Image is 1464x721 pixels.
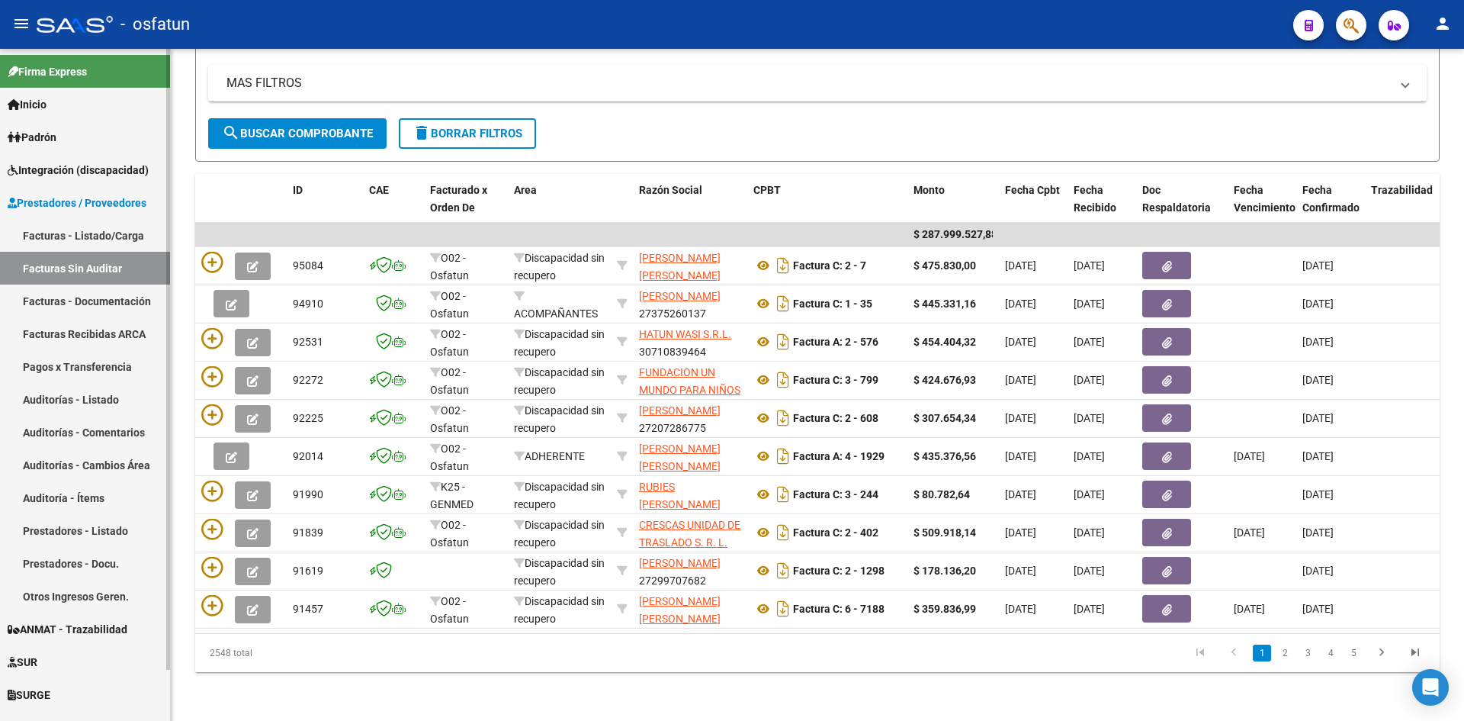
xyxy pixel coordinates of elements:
[1074,526,1105,539] span: [DATE]
[1367,645,1396,661] a: go to next page
[793,298,872,310] strong: Factura C: 1 - 35
[913,412,976,424] strong: $ 307.654,34
[793,526,878,539] strong: Factura C: 2 - 402
[430,519,469,566] span: O02 - Osfatun Propio
[293,336,323,348] span: 92531
[8,621,127,638] span: ANMAT - Trazabilidad
[514,519,605,549] span: Discapacidad sin recupero
[639,478,741,510] div: 27278933062
[1005,526,1036,539] span: [DATE]
[1005,336,1036,348] span: [DATE]
[293,603,323,615] span: 91457
[293,412,323,424] span: 92225
[913,603,976,615] strong: $ 359.836,99
[430,184,487,214] span: Facturado x Orden De
[639,366,740,396] span: FUNDACION UN MUNDO PARA NIÑOS
[430,481,474,510] span: K25 - GENMED
[430,595,469,642] span: O02 - Osfatun Propio
[514,184,537,196] span: Area
[639,252,721,282] span: [PERSON_NAME] [PERSON_NAME]
[514,404,605,434] span: Discapacidad sin recupero
[1371,184,1433,196] span: Trazabilidad
[1302,184,1360,214] span: Fecha Confirmado
[639,440,741,472] div: 27184659234
[514,328,605,358] span: Discapacidad sin recupero
[999,174,1067,241] datatable-header-cell: Fecha Cpbt
[639,249,741,282] div: 27333274162
[1219,645,1248,661] a: go to previous page
[514,481,605,510] span: Discapacidad sin recupero
[1412,669,1449,706] div: Open Intercom Messenger
[773,368,793,392] i: Descargar documento
[369,184,389,196] span: CAE
[1319,640,1342,666] li: page 4
[514,557,605,587] span: Discapacidad sin recupero
[913,184,945,196] span: Monto
[639,517,741,549] div: 30718484029
[1299,645,1317,661] a: 3
[913,565,976,577] strong: $ 178.136,20
[793,488,878,501] strong: Factura C: 3 - 244
[639,290,721,302] span: [PERSON_NAME]
[1273,640,1296,666] li: page 2
[913,228,997,240] span: $ 287.999.527,88
[753,184,781,196] span: CPBT
[1234,450,1265,462] span: [DATE]
[287,174,363,241] datatable-header-cell: ID
[1250,640,1273,666] li: page 1
[293,259,323,272] span: 95084
[639,443,721,472] span: [PERSON_NAME] [PERSON_NAME]
[430,290,469,337] span: O02 - Osfatun Propio
[1005,488,1036,501] span: [DATE]
[773,406,793,430] i: Descargar documento
[913,336,976,348] strong: $ 454.404,32
[793,336,878,348] strong: Factura A: 2 - 576
[1344,645,1363,661] a: 5
[913,259,976,272] strong: $ 475.830,00
[430,328,469,375] span: O02 - Osfatun Propio
[293,298,323,310] span: 94910
[1253,645,1271,661] a: 1
[793,374,878,386] strong: Factura C: 3 - 799
[413,124,431,142] mat-icon: delete
[1074,298,1105,310] span: [DATE]
[1302,336,1334,348] span: [DATE]
[1302,298,1334,310] span: [DATE]
[514,252,605,282] span: Discapacidad sin recupero
[1074,450,1105,462] span: [DATE]
[514,366,605,396] span: Discapacidad sin recupero
[1302,374,1334,386] span: [DATE]
[1005,412,1036,424] span: [DATE]
[430,443,469,490] span: O02 - Osfatun Propio
[222,124,240,142] mat-icon: search
[793,565,884,577] strong: Factura C: 2 - 1298
[8,129,56,146] span: Padrón
[639,481,721,510] span: RUBIES [PERSON_NAME]
[639,595,721,625] span: [PERSON_NAME] [PERSON_NAME]
[363,174,424,241] datatable-header-cell: CAE
[508,174,611,241] datatable-header-cell: Area
[1296,640,1319,666] li: page 3
[633,174,747,241] datatable-header-cell: Razón Social
[1005,374,1036,386] span: [DATE]
[639,593,741,625] div: 20264471096
[1074,565,1105,577] span: [DATE]
[747,174,907,241] datatable-header-cell: CPBT
[514,595,605,625] span: Discapacidad sin recupero
[430,404,469,452] span: O02 - Osfatun Propio
[1074,184,1116,214] span: Fecha Recibido
[424,174,508,241] datatable-header-cell: Facturado x Orden De
[8,162,149,179] span: Integración (discapacidad)
[1005,603,1036,615] span: [DATE]
[1074,412,1105,424] span: [DATE]
[1302,603,1334,615] span: [DATE]
[639,184,702,196] span: Razón Social
[1276,645,1294,661] a: 2
[399,118,536,149] button: Borrar Filtros
[913,526,976,539] strong: $ 509.918,14
[1302,488,1334,501] span: [DATE]
[1005,565,1036,577] span: [DATE]
[639,402,741,434] div: 27207286775
[773,520,793,545] i: Descargar documento
[1005,259,1036,272] span: [DATE]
